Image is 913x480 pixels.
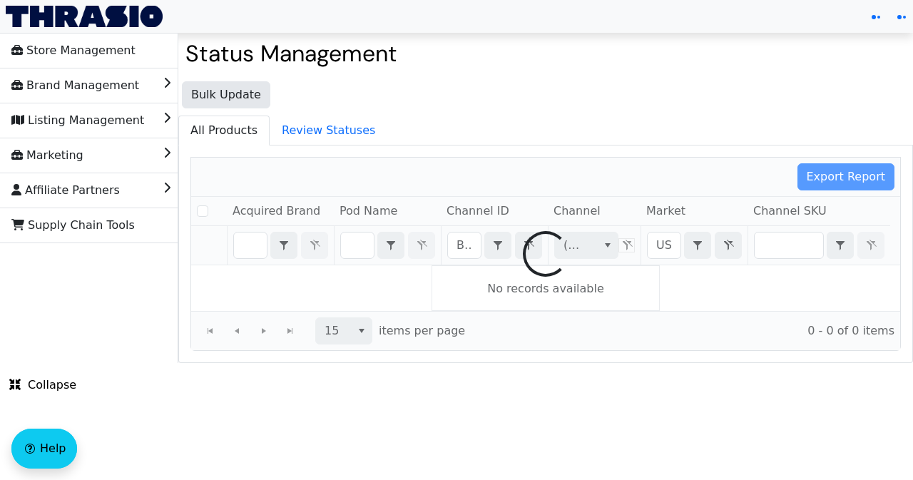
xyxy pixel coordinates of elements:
[11,39,136,62] span: Store Management
[182,81,270,108] button: Bulk Update
[9,377,76,394] span: Collapse
[6,6,163,27] img: Thrasio Logo
[185,40,906,67] h2: Status Management
[11,179,120,202] span: Affiliate Partners
[11,144,83,167] span: Marketing
[11,109,144,132] span: Listing Management
[191,86,261,103] span: Bulk Update
[11,74,139,97] span: Brand Management
[179,116,269,145] span: All Products
[270,116,387,145] span: Review Statuses
[11,429,77,469] button: Help floatingactionbutton
[40,440,66,457] span: Help
[11,214,135,237] span: Supply Chain Tools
